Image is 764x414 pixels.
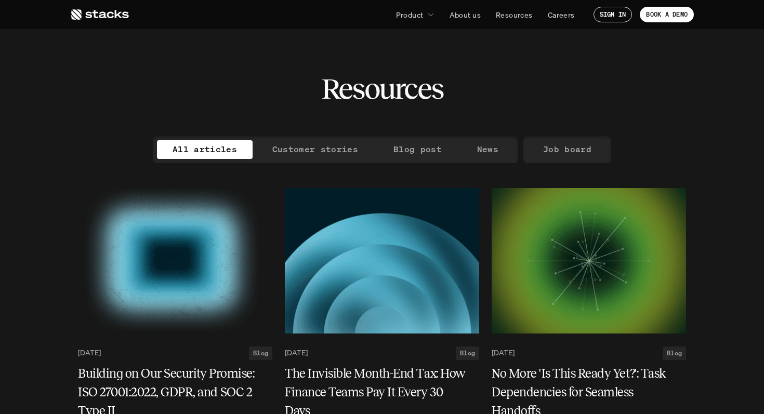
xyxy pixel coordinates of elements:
a: BOOK A DEMO [640,7,694,22]
p: SIGN IN [600,11,626,18]
h2: Blog [667,350,682,357]
a: Privacy Policy [156,47,201,55]
a: [DATE]Blog [285,346,479,360]
p: [DATE] [492,349,515,357]
a: Job board [528,140,607,159]
a: News [462,140,514,159]
a: All articles [157,140,253,159]
p: Job board [543,142,591,157]
a: About us [443,5,487,24]
a: Resources [490,5,539,24]
p: News [477,142,498,157]
p: BOOK A DEMO [646,11,688,18]
a: [DATE]Blog [492,346,686,360]
a: Careers [542,5,581,24]
p: Product [396,9,424,20]
h2: Resources [321,73,443,105]
p: Blog post [393,142,442,157]
a: SIGN IN [594,7,633,22]
p: About us [450,9,481,20]
p: Careers [548,9,575,20]
p: Customer stories [272,142,358,157]
h2: Blog [253,350,268,357]
p: Resources [496,9,533,20]
p: [DATE] [78,349,101,357]
p: [DATE] [285,349,308,357]
a: Customer stories [257,140,374,159]
p: All articles [173,142,237,157]
a: [DATE]Blog [78,346,272,360]
a: Blog post [378,140,457,159]
h2: Blog [460,350,475,357]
